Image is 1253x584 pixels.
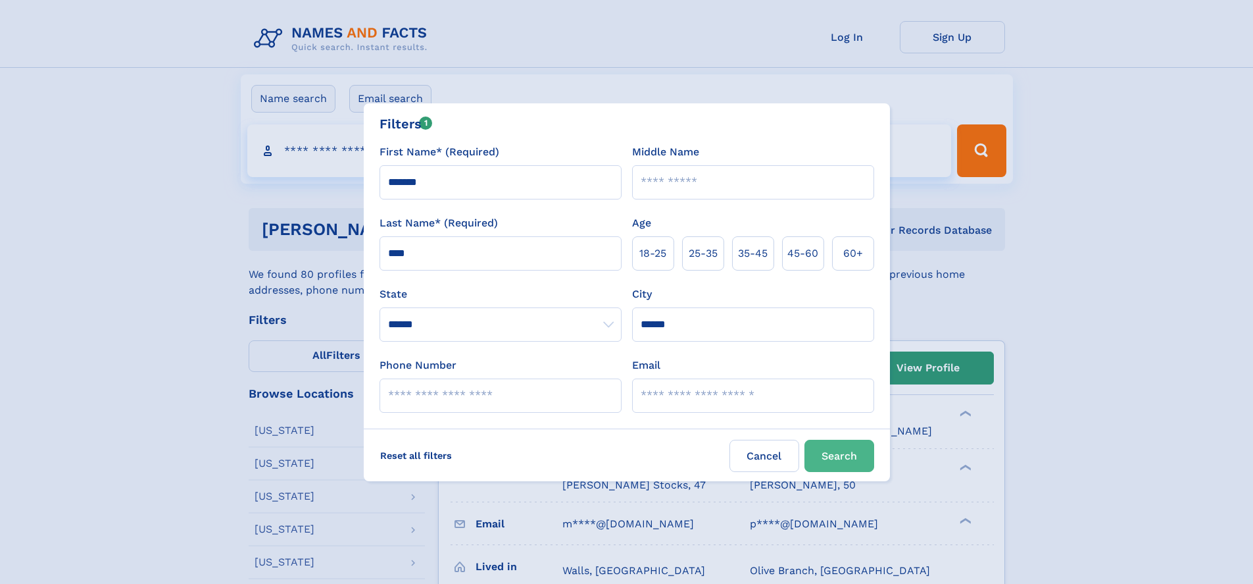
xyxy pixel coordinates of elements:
span: 18‑25 [639,246,666,261]
span: 35‑45 [738,246,768,261]
label: City [632,286,652,302]
label: Age [632,215,651,231]
span: 45‑60 [787,246,818,261]
label: Email [632,358,660,373]
label: Cancel [729,440,799,472]
div: Filters [380,114,433,134]
label: State [380,286,622,302]
span: 25‑35 [689,246,718,261]
label: Middle Name [632,144,699,160]
span: 60+ [843,246,863,261]
button: Search [804,440,874,472]
label: First Name* (Required) [380,144,499,160]
label: Reset all filters [372,440,460,471]
label: Last Name* (Required) [380,215,498,231]
label: Phone Number [380,358,456,373]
